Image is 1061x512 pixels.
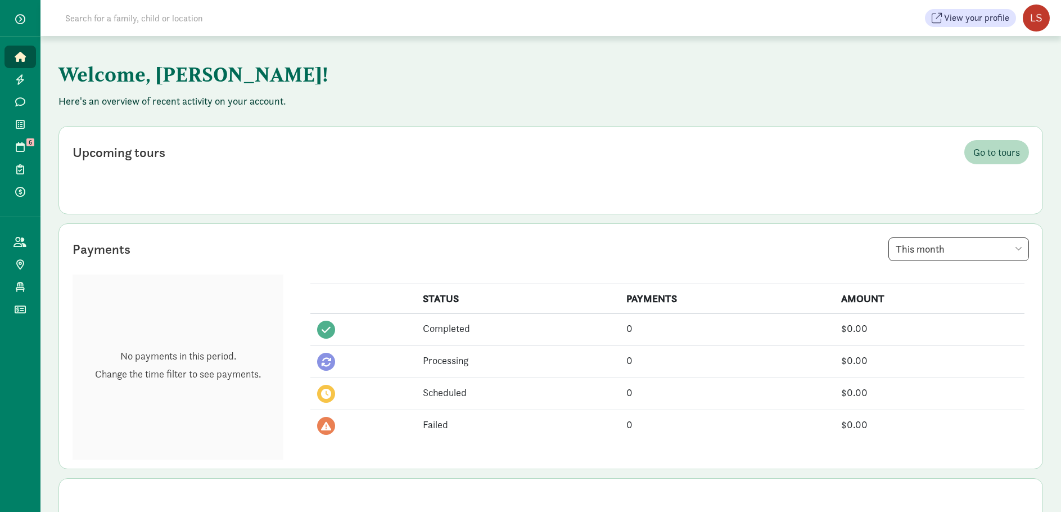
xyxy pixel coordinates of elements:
button: View your profile [925,9,1016,27]
th: PAYMENTS [620,284,834,314]
div: Processing [423,353,613,368]
div: $0.00 [841,385,1018,400]
div: $0.00 [841,321,1018,336]
div: $0.00 [841,353,1018,368]
div: 0 [626,385,828,400]
a: Go to tours [964,140,1029,164]
span: View your profile [944,11,1009,25]
div: Scheduled [423,385,613,400]
p: No payments in this period. [95,349,261,363]
div: Failed [423,417,613,432]
p: Here's an overview of recent activity on your account. [58,95,1043,108]
div: 0 [626,417,828,432]
div: 0 [626,353,828,368]
iframe: Chat Widget [1005,458,1061,512]
th: STATUS [416,284,620,314]
div: Completed [423,321,613,336]
input: Search for a family, child or location [58,7,374,29]
div: Upcoming tours [73,142,165,163]
p: Change the time filter to see payments. [95,367,261,381]
div: 0 [626,321,828,336]
div: $0.00 [841,417,1018,432]
span: Go to tours [973,145,1020,160]
div: Payments [73,239,130,259]
a: 6 [4,136,36,158]
th: AMOUNT [834,284,1024,314]
span: 6 [26,138,34,146]
h1: Welcome, [PERSON_NAME]! [58,54,615,95]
